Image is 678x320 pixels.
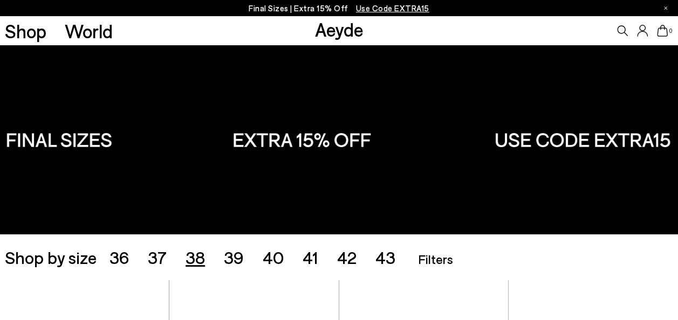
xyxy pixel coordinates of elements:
span: Filters [418,251,453,267]
span: Shop by size [5,248,97,266]
span: 43 [375,247,395,267]
span: 42 [337,247,357,267]
span: 38 [186,247,205,267]
p: Final Sizes | Extra 15% Off [249,2,429,15]
span: 39 [224,247,244,267]
a: Aeyde [315,18,364,40]
a: Shop [5,22,46,40]
span: Navigate to /collections/ss25-final-sizes [356,3,429,13]
a: World [65,22,113,40]
a: 0 [657,25,668,37]
span: 41 [303,247,318,267]
span: 37 [148,247,167,267]
span: 0 [668,28,673,34]
span: 40 [262,247,284,267]
span: 36 [109,247,129,267]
